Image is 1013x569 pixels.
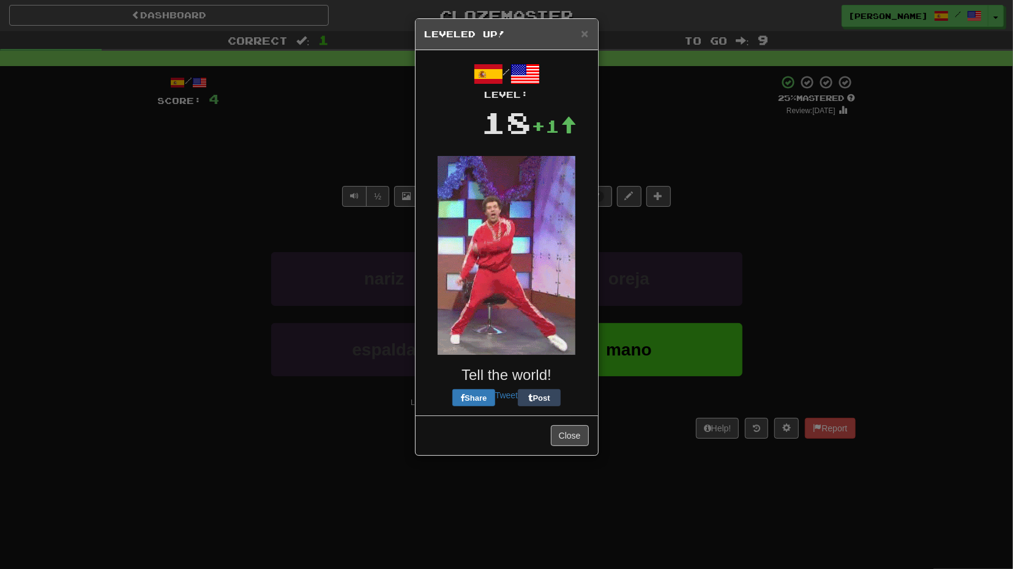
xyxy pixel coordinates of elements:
[551,425,589,446] button: Close
[452,389,495,406] button: Share
[518,389,561,406] button: Post
[425,28,589,40] h5: Leveled Up!
[482,101,532,144] div: 18
[425,89,589,101] div: Level:
[495,390,518,400] a: Tweet
[438,156,575,355] img: red-jumpsuit-0a91143f7507d151a8271621424c3ee7c84adcb3b18e0b5e75c121a86a6f61d6.gif
[425,367,589,383] h3: Tell the world!
[581,26,588,40] span: ×
[581,27,588,40] button: Close
[532,114,577,138] div: +1
[425,59,589,101] div: /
